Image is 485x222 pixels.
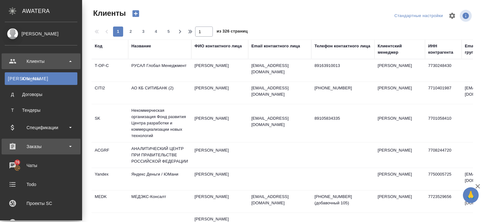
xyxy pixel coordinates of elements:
div: Чаты [5,161,77,170]
td: 7730248430 [425,59,462,81]
td: 7710401987 [425,82,462,104]
td: МЕДЭКС-Консалт [128,190,191,213]
span: 4 [151,28,161,35]
div: AWATERA [22,5,82,17]
p: [PHONE_NUMBER] (добавочный 105) [314,194,371,206]
div: Todo [5,180,77,189]
a: Проекты SC [2,195,81,211]
td: [PERSON_NAME] [191,59,248,81]
button: 4 [151,27,161,37]
p: 89163910013 [314,63,371,69]
p: [EMAIL_ADDRESS][DOMAIN_NAME] [251,63,308,75]
a: Todo [2,177,81,192]
td: [PERSON_NAME] [374,112,425,134]
td: АНАЛИТИЧЕСКИЙ ЦЕНТР ПРИ ПРАВИТЕЛЬСТВЕ РОССИЙСКОЙ ФЕДЕРАЦИИ [128,142,191,168]
td: SK [92,112,128,134]
span: из 326 страниц [217,27,248,37]
td: CITI2 [92,82,128,104]
td: [PERSON_NAME] [191,168,248,190]
p: 89105834335 [314,115,371,122]
div: Проекты SC [5,199,77,208]
td: Yandex [92,168,128,190]
div: Заказы [5,142,77,151]
span: Клиенты [92,8,126,18]
div: split button [393,11,445,21]
span: 5 [164,28,174,35]
td: T-OP-C [92,59,128,81]
td: 7750005725 [425,168,462,190]
span: 2 [126,28,136,35]
div: Телефон контактного лица [314,43,370,49]
td: Некоммерческая организация Фонд развития Центра разработки и коммерциализации новых технологий [128,104,191,142]
span: 3 [138,28,148,35]
span: Настроить таблицу [445,8,460,23]
td: [PERSON_NAME] [191,190,248,213]
a: 76Чаты [2,158,81,173]
div: ФИО контактного лица [195,43,242,49]
div: Email контактного лица [251,43,300,49]
td: [PERSON_NAME] [191,144,248,166]
a: [PERSON_NAME]Клиенты [5,72,77,85]
p: [EMAIL_ADDRESS][DOMAIN_NAME] [251,115,308,128]
div: Тендеры [8,107,74,113]
div: Клиентский менеджер [378,43,422,56]
div: Спецификации [5,123,77,132]
td: 7701058410 [425,112,462,134]
div: Договоры [8,91,74,98]
p: [EMAIL_ADDRESS][DOMAIN_NAME] [251,85,308,98]
td: [PERSON_NAME] [374,82,425,104]
span: Посмотреть информацию [460,10,473,22]
div: Клиенты [8,75,74,82]
td: АО КБ СИТИБАНК (2) [128,82,191,104]
div: [PERSON_NAME] [5,30,77,37]
div: Клиенты [5,57,77,66]
td: [PERSON_NAME] [374,59,425,81]
td: [PERSON_NAME] [191,112,248,134]
p: [EMAIL_ADDRESS][DOMAIN_NAME] [251,194,308,206]
p: [PHONE_NUMBER] [314,85,371,91]
button: 2 [126,27,136,37]
a: ДДоговоры [5,88,77,101]
td: РУСАЛ Глобал Менеджмент [128,59,191,81]
td: MEDK [92,190,128,213]
td: Яндекс Деньги / ЮМани [128,168,191,190]
td: [PERSON_NAME] [191,82,248,104]
span: 76 [11,159,23,165]
td: ACGRF [92,144,128,166]
td: [PERSON_NAME] [374,190,425,213]
td: 7723529656 [425,190,462,213]
div: Название [131,43,151,49]
td: [PERSON_NAME] [374,144,425,166]
div: ИНН контрагента [428,43,458,56]
button: 🙏 [463,187,479,203]
button: Создать [128,8,143,19]
td: 7708244720 [425,144,462,166]
a: ТТендеры [5,104,77,117]
span: 🙏 [465,189,476,202]
td: [PERSON_NAME] [374,168,425,190]
button: 3 [138,27,148,37]
button: 5 [164,27,174,37]
div: Код [95,43,102,49]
